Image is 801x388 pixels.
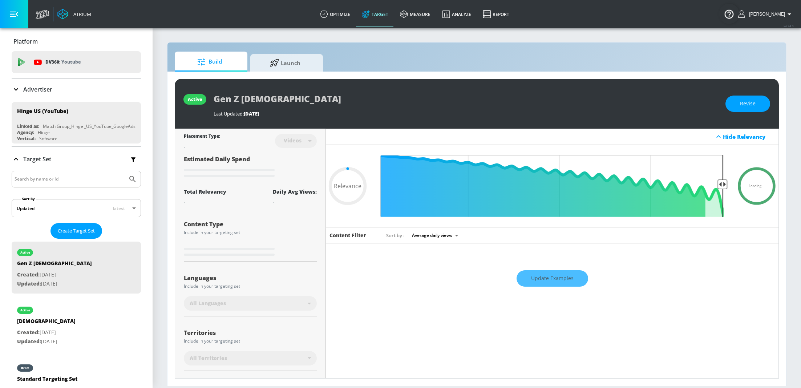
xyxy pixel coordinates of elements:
[329,232,366,239] h6: Content Filter
[182,53,237,70] span: Build
[184,339,317,343] div: Include in your targeting set
[39,136,57,142] div: Software
[12,242,141,294] div: activeGen Z [DEMOGRAPHIC_DATA]Created:[DATE]Updated:[DATE]
[184,275,317,281] div: Languages
[20,251,30,254] div: active
[113,205,125,211] span: latest
[12,102,141,144] div: Hinge US (YouTube)Linked as:Match Group_Hinge _US_YouTube_GoogleAdsAgency:HingeVertical:Software
[45,58,81,66] p: DV360:
[436,1,477,27] a: Analyze
[184,230,317,235] div: Include in your targeting set
[184,351,317,365] div: All Territories
[21,197,36,201] label: Sort By
[244,110,259,117] span: [DATE]
[17,129,34,136] div: Agency:
[43,123,135,129] div: Match Group_Hinge _US_YouTube_GoogleAds
[377,155,728,217] input: Final Threshold
[738,10,794,19] button: [PERSON_NAME]
[17,338,41,345] span: Updated:
[12,79,141,100] div: Advertiser
[190,355,227,362] span: All Territories
[408,230,461,240] div: Average daily views
[784,24,794,28] span: v 4.24.0
[273,188,317,195] div: Daily Avg Views:
[12,147,141,171] div: Target Set
[184,155,250,163] span: Estimated Daily Spend
[23,155,51,163] p: Target Set
[184,296,317,311] div: All Languages
[17,318,76,328] div: [DEMOGRAPHIC_DATA]
[184,133,220,141] div: Placement Type:
[17,260,92,270] div: Gen Z [DEMOGRAPHIC_DATA]
[719,4,739,24] button: Open Resource Center
[749,184,765,188] span: Loading...
[17,329,40,336] span: Created:
[17,279,92,288] p: [DATE]
[746,12,785,17] span: login as: stephanie.wolklin@zefr.com
[725,96,770,112] button: Revise
[20,308,30,312] div: active
[356,1,394,27] a: Target
[21,366,29,370] div: draft
[12,51,141,73] div: DV360: Youtube
[386,232,405,239] span: Sort by
[190,300,226,307] span: All Languages
[184,221,317,227] div: Content Type
[334,183,361,189] span: Relevance
[17,280,41,287] span: Updated:
[184,155,317,179] div: Estimated Daily Spend
[12,299,141,351] div: active[DEMOGRAPHIC_DATA]Created:[DATE]Updated:[DATE]
[214,110,718,117] div: Last Updated:
[50,223,102,239] button: Create Target Set
[17,337,76,346] p: [DATE]
[17,270,92,279] p: [DATE]
[184,330,317,336] div: Territories
[723,133,774,140] div: Hide Relevancy
[184,188,226,195] div: Total Relevancy
[23,85,52,93] p: Advertiser
[17,271,40,278] span: Created:
[17,136,36,142] div: Vertical:
[17,108,68,114] div: Hinge US (YouTube)
[258,54,313,72] span: Launch
[314,1,356,27] a: optimize
[17,123,39,129] div: Linked as:
[70,11,91,17] div: Atrium
[280,137,305,144] div: Videos
[17,375,77,386] div: Standard Targeting Set
[58,227,95,235] span: Create Target Set
[184,284,317,288] div: Include in your targeting set
[740,99,756,108] span: Revise
[326,129,778,145] div: Hide Relevancy
[15,174,125,184] input: Search by name or Id
[17,205,35,211] div: Updated
[57,9,91,20] a: Atrium
[12,31,141,52] div: Platform
[38,129,50,136] div: Hinge
[61,58,81,66] p: Youtube
[13,37,38,45] p: Platform
[394,1,436,27] a: measure
[188,96,202,102] div: active
[17,328,76,337] p: [DATE]
[477,1,515,27] a: Report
